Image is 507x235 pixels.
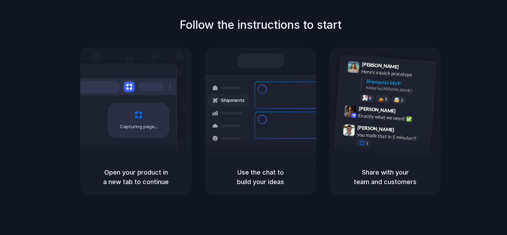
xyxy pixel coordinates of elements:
[365,85,430,95] div: Added by [PERSON_NAME]
[89,168,183,187] h5: Open your product in a new tab to continue
[385,97,387,101] span: 5
[401,98,403,102] span: 3
[401,64,415,72] span: 9:41 AM
[213,168,308,187] h5: Use the chat to build your ideas
[396,127,411,135] span: 9:47 AM
[221,97,245,104] span: Shipments
[338,168,432,187] h5: Share with your team and customers
[366,142,368,145] span: 1
[358,105,396,115] span: [PERSON_NAME]
[361,68,432,80] div: Here's a quick prototype
[394,97,400,103] div: 🤯
[398,108,412,116] span: 9:42 AM
[180,17,342,33] h1: Follow the instructions to start
[369,96,371,100] span: 8
[362,60,399,71] span: [PERSON_NAME]
[357,131,427,143] div: you made that in 5 minutes?!
[366,78,431,89] div: Shipments MVP
[358,112,428,124] div: Exactly what we need! ✅
[120,123,159,130] span: Capturing page
[357,124,395,134] span: [PERSON_NAME]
